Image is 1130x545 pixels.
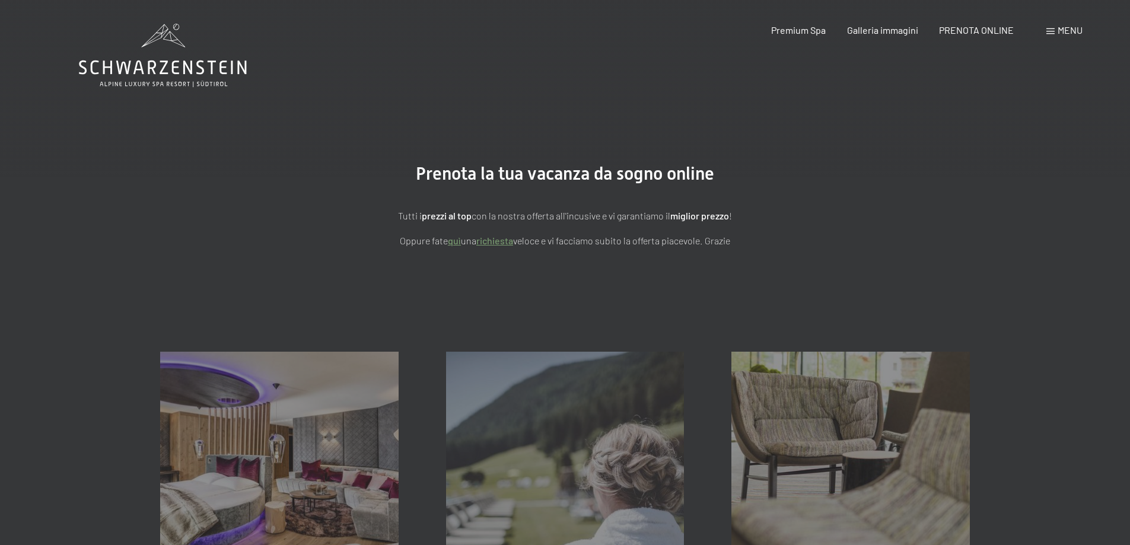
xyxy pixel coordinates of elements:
strong: prezzi al top [422,210,472,221]
a: quì [448,235,461,246]
p: Tutti i con la nostra offerta all'incusive e vi garantiamo il ! [269,208,862,224]
span: Prenota la tua vacanza da sogno online [416,163,714,184]
strong: miglior prezzo [670,210,729,221]
a: Premium Spa [771,24,826,36]
a: Galleria immagini [847,24,918,36]
span: Menu [1058,24,1083,36]
p: Oppure fate una veloce e vi facciamo subito la offerta piacevole. Grazie [269,233,862,248]
a: richiesta [476,235,513,246]
a: PRENOTA ONLINE [939,24,1014,36]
